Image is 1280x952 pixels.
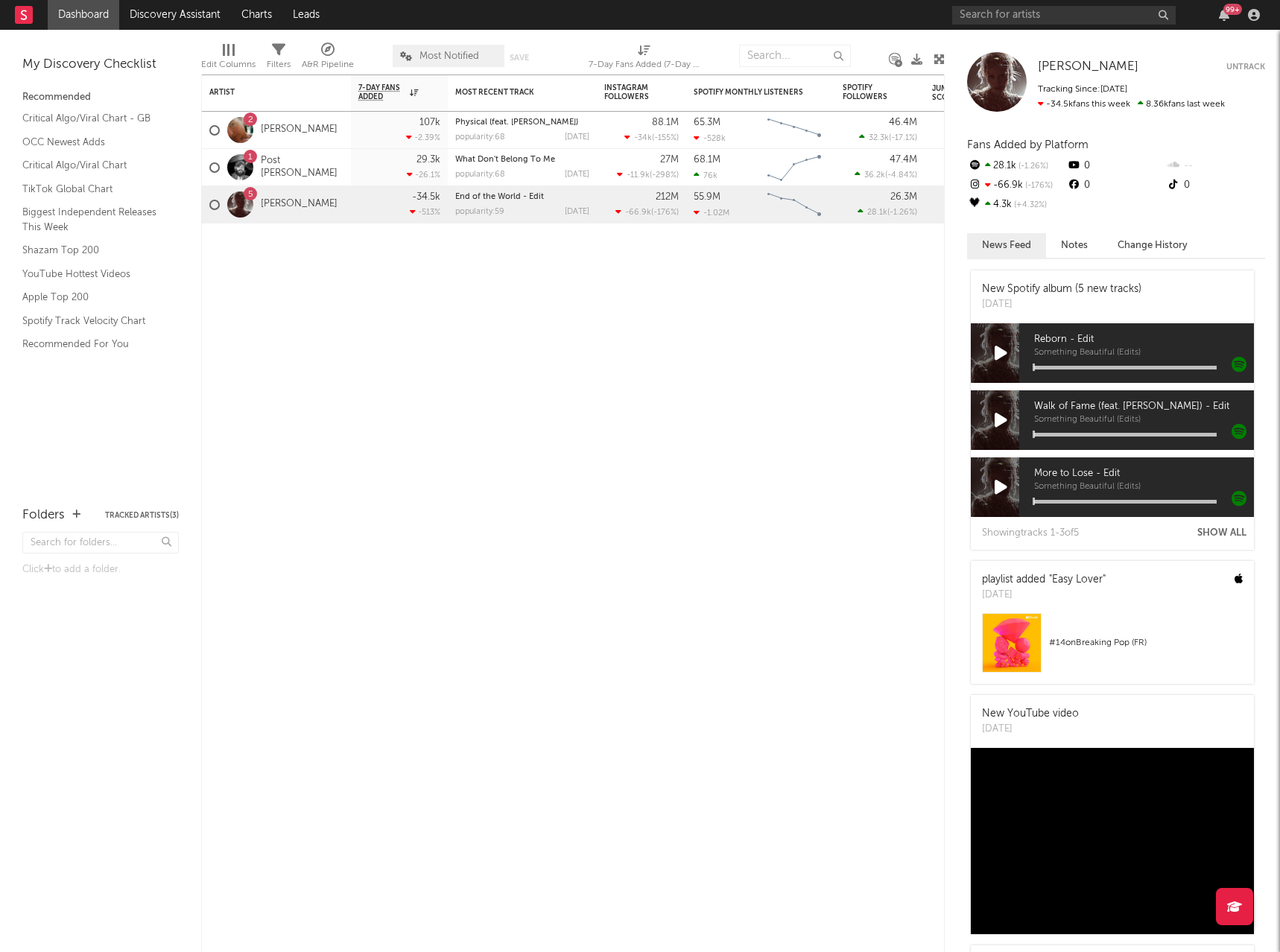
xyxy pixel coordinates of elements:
a: #14onBreaking Pop (FR) [971,613,1254,684]
div: 88.1M [652,118,679,127]
div: -26.1 % [407,170,440,180]
svg: Chart title [761,112,828,149]
div: Spotify Monthly Listeners [694,88,805,97]
div: 76k [694,171,717,180]
div: Showing track s 1- 3 of 5 [982,524,1079,542]
span: 36.2k [864,171,885,180]
div: [DATE] [565,208,589,216]
a: Physical (feat. [PERSON_NAME]) [455,118,578,127]
div: Physical (feat. Troye Sivan) [455,118,589,127]
span: -155 % [654,134,677,142]
div: Jump Score [932,84,969,102]
div: 7-Day Fans Added (7-Day Fans Added) [589,37,700,80]
div: Most Recent Track [455,88,567,97]
div: End of the World - Edit [455,193,589,201]
input: Search... [739,45,851,67]
button: Show All [1197,528,1246,538]
svg: Chart title [761,186,828,223]
div: ( ) [858,207,917,217]
span: Tracking Since: [DATE] [1038,85,1127,94]
span: -66.9k [625,209,651,217]
span: More to Lose - Edit [1034,465,1254,483]
div: -- [1166,156,1265,176]
div: New Spotify album (5 new tracks) [982,282,1141,297]
div: 29.3k [416,155,440,165]
div: 68.1M [694,155,720,165]
a: TikTok Global Chart [22,181,164,197]
div: [DATE] [982,297,1141,312]
a: Post [PERSON_NAME] [261,155,343,180]
a: Shazam Top 200 [22,242,164,258]
div: 66.2 [932,196,992,214]
div: popularity: 68 [455,171,505,179]
div: -66.9k [967,176,1066,195]
button: Notes [1046,233,1103,258]
span: Reborn - Edit [1034,331,1254,349]
a: Critical Algo/Viral Chart [22,157,164,174]
div: 107k [419,118,440,127]
div: Folders [22,507,65,524]
div: 4.3k [967,195,1066,215]
div: -34.5k [412,192,440,202]
div: 65.3M [694,118,720,127]
div: Edit Columns [201,56,256,74]
span: Most Notified [419,51,479,61]
div: ( ) [624,133,679,142]
span: -17.1 % [891,134,915,142]
span: -4.84 % [887,171,915,180]
div: [DATE] [565,133,589,142]
a: What Don't Belong To Me [455,156,555,164]
div: 28.1k [967,156,1066,176]
span: Fans Added by Platform [967,139,1089,150]
div: Filters [267,56,291,74]
div: A&R Pipeline [302,56,354,74]
div: -2.39 % [406,133,440,142]
a: Apple Top 200 [22,289,164,305]
span: +4.32 % [1012,201,1047,209]
div: 0 [1066,156,1165,176]
div: Edit Columns [201,37,256,80]
button: Change History [1103,233,1203,258]
div: -1.02M [694,208,729,218]
span: 32.3k [869,134,889,142]
div: 99 + [1223,4,1242,15]
button: News Feed [967,233,1046,258]
a: Recommended For You [22,336,164,352]
div: 71.5 [932,121,992,139]
span: -11.9k [627,171,650,180]
button: Untrack [1226,60,1265,74]
span: -176 % [653,209,677,217]
div: 0 [1166,176,1265,195]
a: Biggest Independent Releases This Week [22,204,164,235]
div: 65.9 [932,159,992,177]
div: -513 % [410,207,440,217]
input: Search for folders... [22,532,179,553]
div: New YouTube video [982,706,1079,722]
div: ( ) [615,207,679,217]
span: -1.26 % [1016,162,1048,171]
div: 0 [1066,176,1165,195]
span: [PERSON_NAME] [1038,60,1138,73]
div: 27M [660,155,679,165]
a: Spotify Track Velocity Chart [22,313,164,329]
div: playlist added [982,572,1106,588]
span: Something Beautiful (Edits) [1034,483,1254,492]
div: Recommended [22,89,179,107]
button: Tracked Artists(3) [105,512,179,519]
div: A&R Pipeline [302,37,354,80]
div: Instagram Followers [604,83,656,101]
a: [PERSON_NAME] [261,124,338,136]
div: What Don't Belong To Me [455,156,589,164]
span: -176 % [1023,182,1053,190]
a: [PERSON_NAME] [261,198,338,211]
div: Click to add a folder. [22,561,179,579]
div: 212M [656,192,679,202]
div: 46.4M [889,118,917,127]
span: -1.26 % [890,209,915,217]
a: "Easy Lover" [1049,574,1106,585]
a: YouTube Hottest Videos [22,266,164,282]
div: ( ) [617,170,679,180]
input: Search for artists [952,6,1176,25]
div: [DATE] [982,722,1079,737]
div: [DATE] [565,171,589,179]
